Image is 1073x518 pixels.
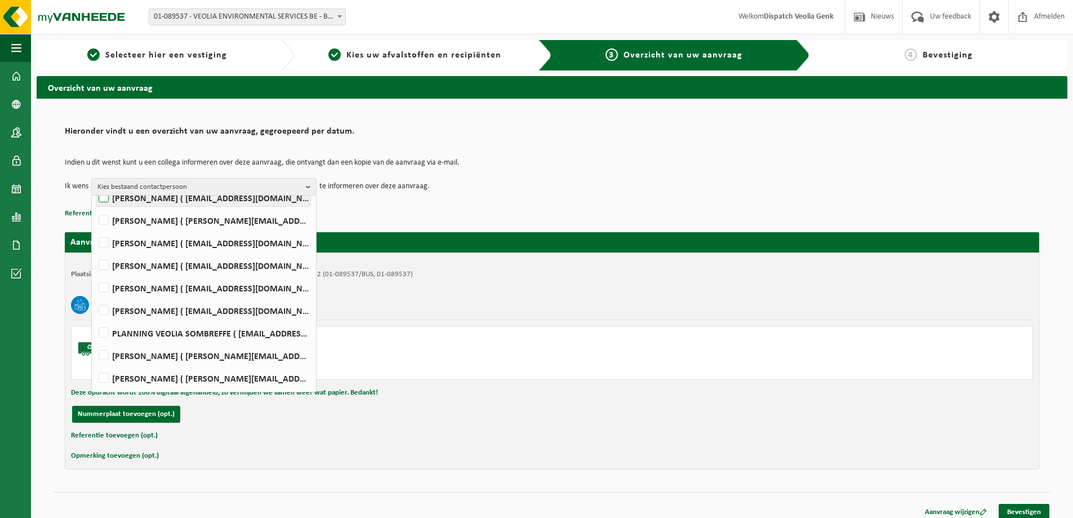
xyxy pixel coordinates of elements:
[923,51,973,60] span: Bevestiging
[71,449,159,463] button: Opmerking toevoegen (opt.)
[149,9,345,25] span: 01-089537 - VEOLIA ENVIRONMENTAL SERVICES BE - BEERSE
[72,406,180,423] button: Nummerplaat toevoegen (opt.)
[65,178,88,195] p: Ik wens
[764,12,834,21] strong: Dispatch Veolia Genk
[96,325,310,342] label: PLANNING VEOLIA SOMBREFFE ( [EMAIL_ADDRESS][DOMAIN_NAME] )
[96,347,310,364] label: [PERSON_NAME] ( [PERSON_NAME][EMAIL_ADDRESS][DOMAIN_NAME] )
[96,234,310,251] label: [PERSON_NAME] ( [EMAIL_ADDRESS][DOMAIN_NAME] )
[97,179,301,196] span: Kies bestaand contactpersoon
[96,280,310,296] label: [PERSON_NAME] ( [EMAIL_ADDRESS][DOMAIN_NAME] )
[328,48,341,61] span: 2
[105,51,227,60] span: Selecteer hier een vestiging
[65,159,1039,167] p: Indien u dit wenst kunt u een collega informeren over deze aanvraag, die ontvangt dan een kopie v...
[605,48,618,61] span: 3
[300,48,530,62] a: 2Kies uw afvalstoffen en recipiënten
[77,332,111,366] img: BL-SO-LV.png
[122,365,597,374] div: Aantal: 1
[91,178,317,195] button: Kies bestaand contactpersoon
[37,76,1067,98] h2: Overzicht van uw aanvraag
[65,127,1039,142] h2: Hieronder vindt u een overzicht van uw aanvraag, gegroepeerd per datum.
[71,271,120,278] strong: Plaatsingsadres:
[149,8,346,25] span: 01-089537 - VEOLIA ENVIRONMENTAL SERVICES BE - BEERSE
[122,350,597,359] div: Zelfaanlevering
[624,51,742,60] span: Overzicht van uw aanvraag
[71,428,158,443] button: Referentie toevoegen (opt.)
[96,212,310,229] label: [PERSON_NAME] ( [PERSON_NAME][EMAIL_ADDRESS][DOMAIN_NAME] )
[319,178,430,195] p: te informeren over deze aanvraag.
[905,48,917,61] span: 4
[346,51,501,60] span: Kies uw afvalstoffen en recipiënten
[71,386,378,400] button: Deze opdracht wordt 100% digitaal afgehandeld, zo vermijden we samen weer wat papier. Bedankt!
[70,238,155,247] strong: Aanvraag voor [DATE]
[96,257,310,274] label: [PERSON_NAME] ( [EMAIL_ADDRESS][DOMAIN_NAME] )
[96,302,310,319] label: [PERSON_NAME] ( [EMAIL_ADDRESS][DOMAIN_NAME] )
[65,206,152,221] button: Referentie toevoegen (opt.)
[87,48,100,61] span: 1
[96,370,310,387] label: [PERSON_NAME] ( [PERSON_NAME][EMAIL_ADDRESS][DOMAIN_NAME] )
[42,48,272,62] a: 1Selecteer hier een vestiging
[96,189,310,206] label: [PERSON_NAME] ( [EMAIL_ADDRESS][DOMAIN_NAME] )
